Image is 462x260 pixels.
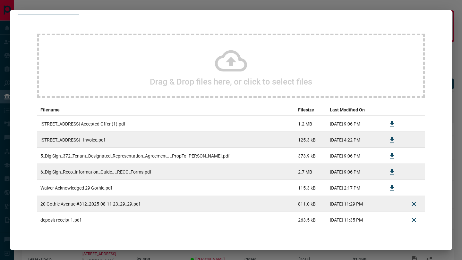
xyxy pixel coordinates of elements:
td: [DATE] 2:17 PM [327,180,381,196]
button: Download [384,148,400,164]
td: [DATE] 9:06 PM [327,148,381,164]
th: Filesize [295,104,327,116]
td: [DATE] 9:06 PM [327,164,381,180]
th: Last Modified On [327,104,381,116]
td: 125.3 kB [295,132,327,148]
td: 20 Gothic Avenue #312_2025-08-11 23_29_29.pdf [37,196,295,212]
td: 5_DigiSign_372_Tenant_Designated_Representation_Agreement_-_PropTx-[PERSON_NAME].pdf [37,148,295,164]
td: 6_DigiSign_Reco_Information_Guide_-_RECO_Forms.pdf [37,164,295,180]
th: Filename [37,104,295,116]
td: 263.5 kB [295,212,327,228]
button: Download [384,116,400,132]
th: delete file action column [403,104,425,116]
td: [STREET_ADDRESS] Accepted Offer (1).pdf [37,116,295,132]
td: Waiver Acknowledged 29 Gothic.pdf [37,180,295,196]
td: [DATE] 11:29 PM [327,196,381,212]
button: Download [384,180,400,196]
button: Download [384,164,400,180]
td: [DATE] 9:06 PM [327,116,381,132]
button: Download [384,132,400,148]
td: [DATE] 4:22 PM [327,132,381,148]
th: download action column [381,104,403,116]
td: 811.0 kB [295,196,327,212]
button: Delete [406,212,422,228]
td: [STREET_ADDRESS] - Invoice.pdf [37,132,295,148]
td: deposit receipt 1.pdf [37,212,295,228]
h2: Drag & Drop files here, or click to select files [150,77,312,86]
td: [DATE] 11:35 PM [327,212,381,228]
td: 373.9 kB [295,148,327,164]
td: 115.3 kB [295,180,327,196]
td: 2.7 MB [295,164,327,180]
button: Delete [406,196,422,212]
div: Drag & Drop files here, or click to select files [37,34,425,98]
td: 1.2 MB [295,116,327,132]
